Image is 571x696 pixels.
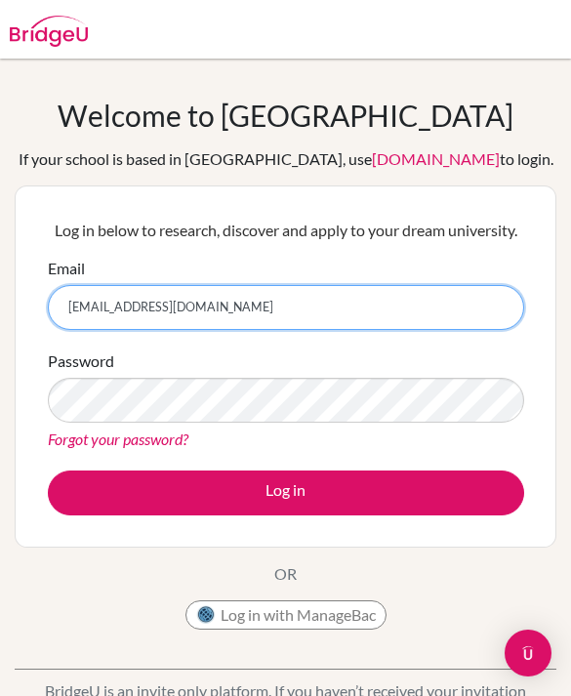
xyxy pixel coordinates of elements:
p: Log in below to research, discover and apply to your dream university. [48,219,524,242]
button: Log in with ManageBac [185,600,387,630]
h1: Welcome to [GEOGRAPHIC_DATA] [58,98,513,133]
div: If your school is based in [GEOGRAPHIC_DATA], use to login. [19,147,553,171]
p: OR [274,562,297,586]
a: Forgot your password? [48,430,188,448]
div: Open Intercom Messenger [505,630,551,676]
label: Password [48,349,114,373]
img: Bridge-U [10,16,88,47]
button: Log in [48,471,524,515]
a: [DOMAIN_NAME] [372,149,500,168]
label: Email [48,257,85,280]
